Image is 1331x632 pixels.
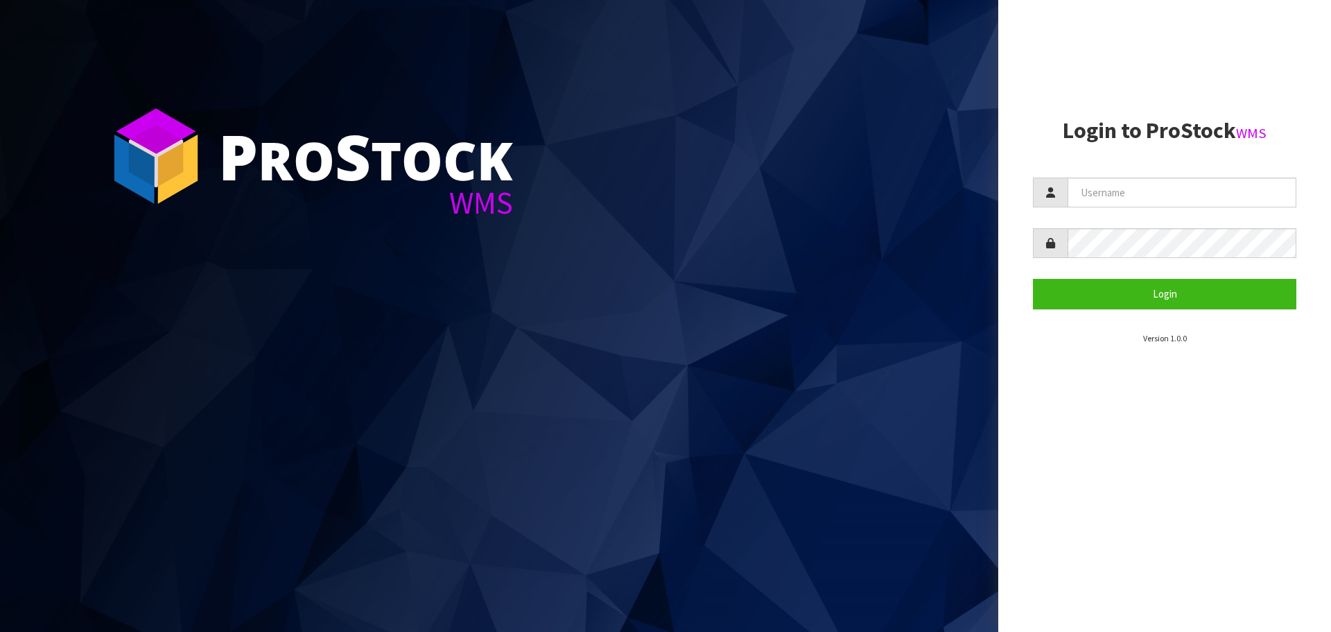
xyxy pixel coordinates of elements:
[1033,279,1296,309] button: Login
[218,114,258,198] span: P
[1033,119,1296,143] h2: Login to ProStock
[1143,333,1187,343] small: Version 1.0.0
[218,125,513,187] div: ro tock
[1068,178,1296,207] input: Username
[335,114,371,198] span: S
[1236,124,1267,142] small: WMS
[104,104,208,208] img: ProStock Cube
[218,187,513,219] div: WMS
